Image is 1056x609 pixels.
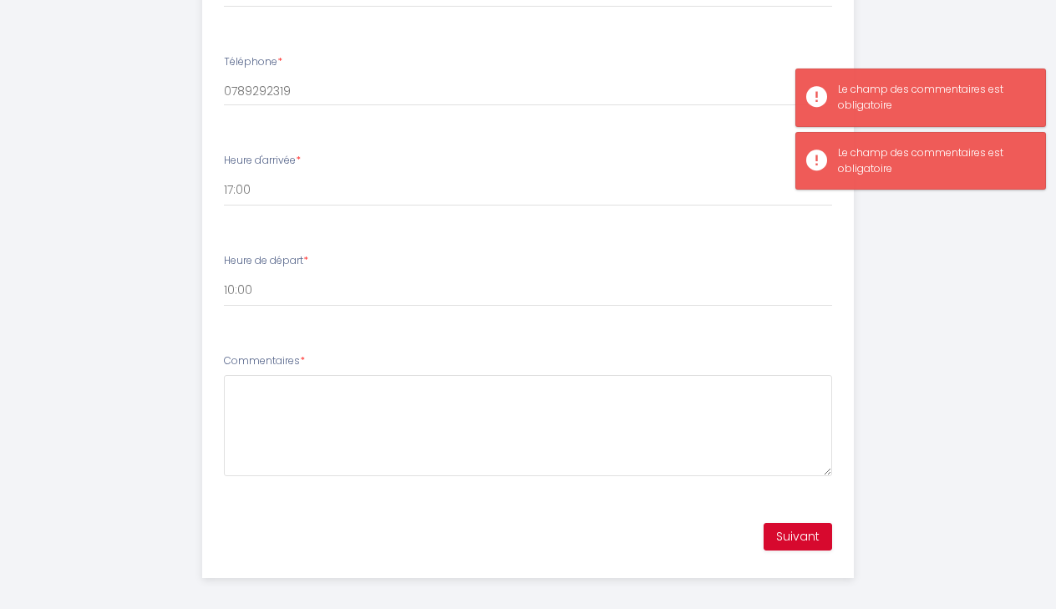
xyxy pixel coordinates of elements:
[838,82,1028,114] div: Le champ des commentaires est obligatoire
[838,145,1028,177] div: Le champ des commentaires est obligatoire
[224,253,308,269] label: Heure de départ
[224,54,282,70] label: Téléphone
[224,353,305,369] label: Commentaires
[224,153,301,169] label: Heure d'arrivée
[764,523,832,551] button: Suivant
